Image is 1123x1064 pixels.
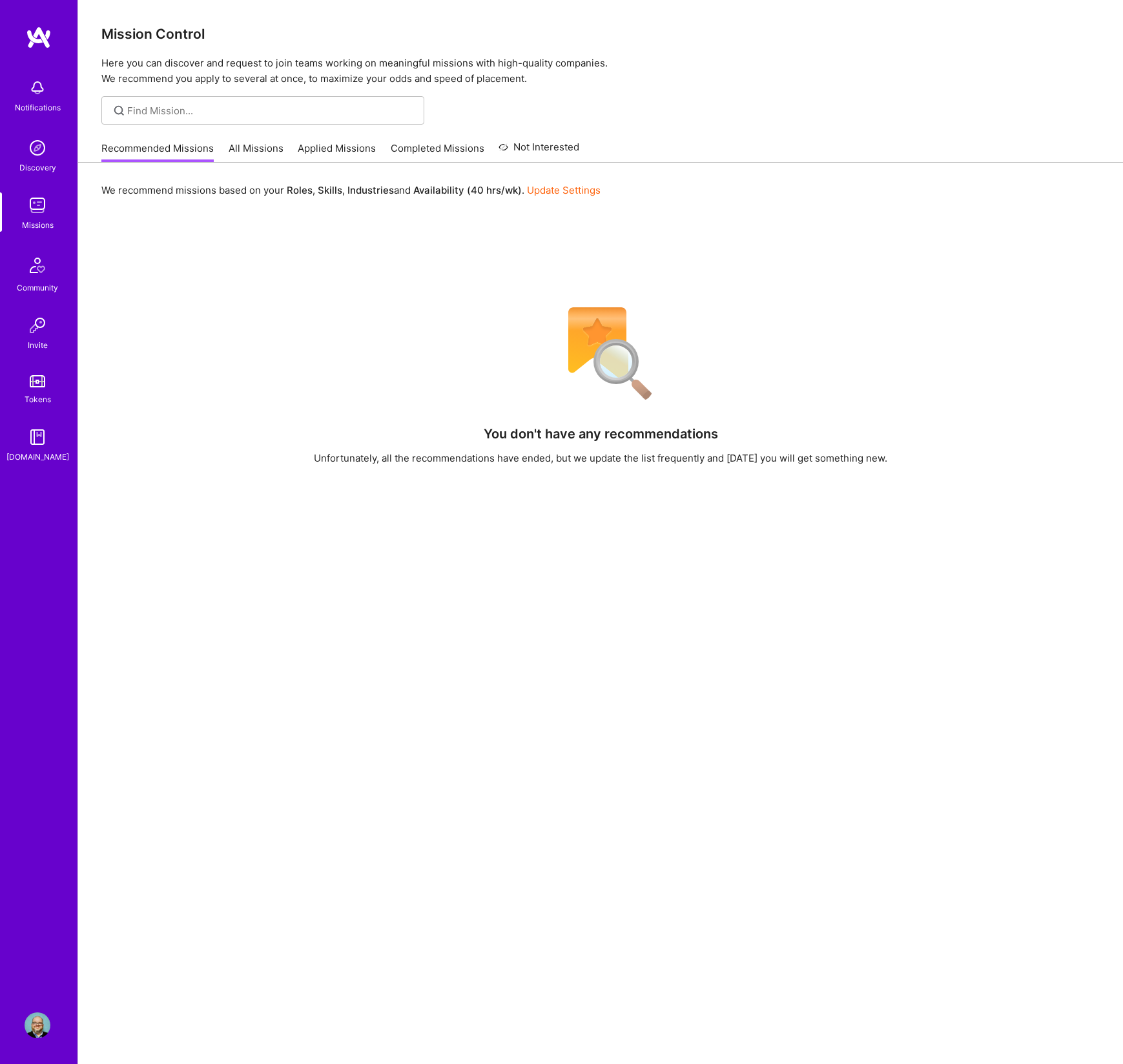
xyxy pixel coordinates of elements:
[287,184,313,196] b: Roles
[25,312,50,338] img: Invite
[347,184,394,196] b: Industries
[413,184,522,196] b: Availability (40 hrs/wk)
[546,299,655,409] img: No Results
[25,424,50,450] img: guide book
[318,184,342,196] b: Skills
[17,281,58,294] div: Community
[101,56,1100,87] p: Here you can discover and request to join teams working on meaningful missions with high-quality ...
[22,250,53,281] img: Community
[112,103,127,118] i: icon SearchGrey
[484,426,718,442] h4: You don't have any recommendations
[25,393,51,406] div: Tokens
[127,104,415,118] input: Find Mission...
[30,375,45,387] img: tokens
[101,183,601,197] p: We recommend missions based on your , , and .
[25,192,50,218] img: teamwork
[229,141,283,163] a: All Missions
[15,101,61,114] div: Notifications
[499,139,579,163] a: Not Interested
[22,218,54,232] div: Missions
[527,184,601,196] a: Update Settings
[25,1012,50,1038] img: User Avatar
[391,141,484,163] a: Completed Missions
[314,451,887,465] div: Unfortunately, all the recommendations have ended, but we update the list frequently and [DATE] y...
[6,450,69,464] div: [DOMAIN_NAME]
[28,338,48,352] div: Invite
[101,141,214,163] a: Recommended Missions
[298,141,376,163] a: Applied Missions
[21,1012,54,1038] a: User Avatar
[19,161,56,174] div: Discovery
[25,135,50,161] img: discovery
[101,26,1100,42] h3: Mission Control
[26,26,52,49] img: logo
[25,75,50,101] img: bell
